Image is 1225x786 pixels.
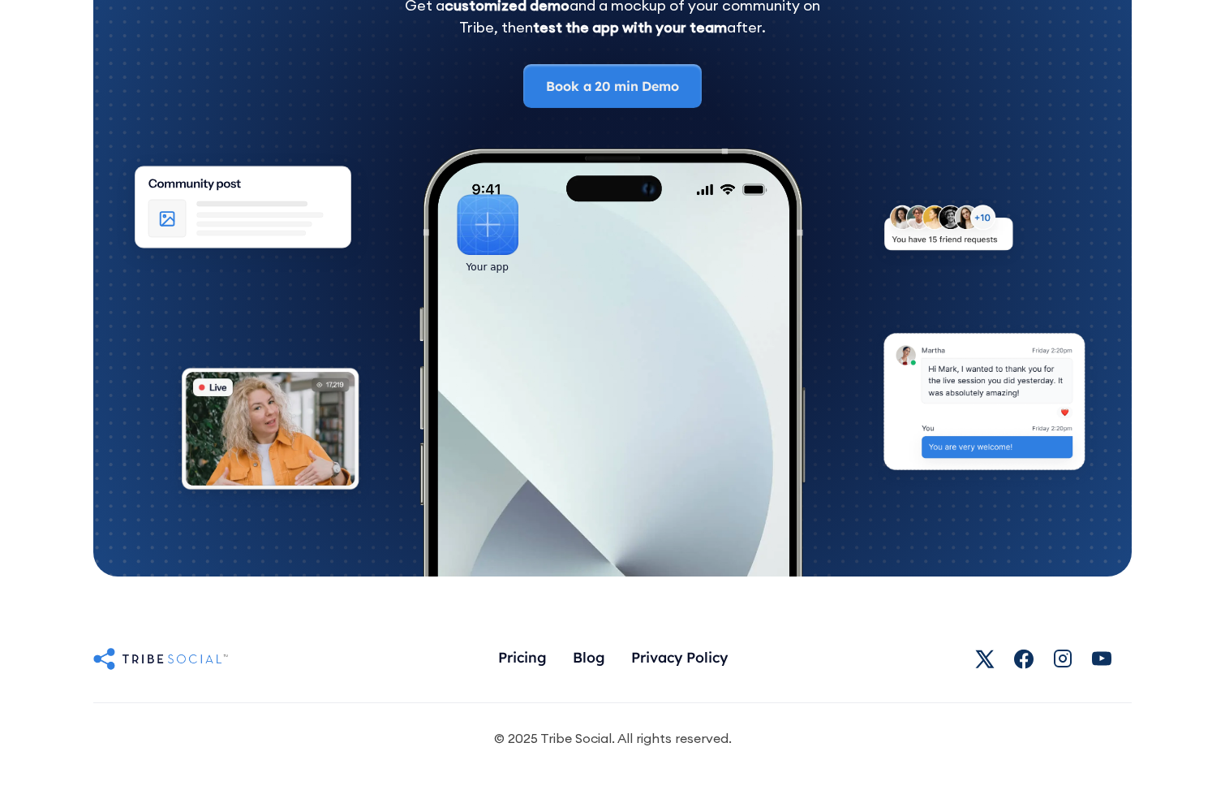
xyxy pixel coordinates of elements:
[573,648,605,666] div: Blog
[166,356,375,509] img: An illustration of Live video
[93,646,250,672] a: Untitled UI logotext
[523,64,701,108] a: Book a 20 min Demo
[618,641,741,676] a: Privacy Policy
[114,152,372,274] img: An illustration of Community Feed
[631,648,728,666] div: Privacy Policy
[560,641,618,676] a: Blog
[93,646,228,672] img: Untitled UI logotext
[867,322,1101,490] img: An illustration of chat
[869,194,1028,270] img: An illustration of New friends requests
[494,729,732,747] div: © 2025 Tribe Social. All rights reserved.
[485,641,560,676] a: Pricing
[498,648,547,666] div: Pricing
[533,18,727,37] strong: test the app with your team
